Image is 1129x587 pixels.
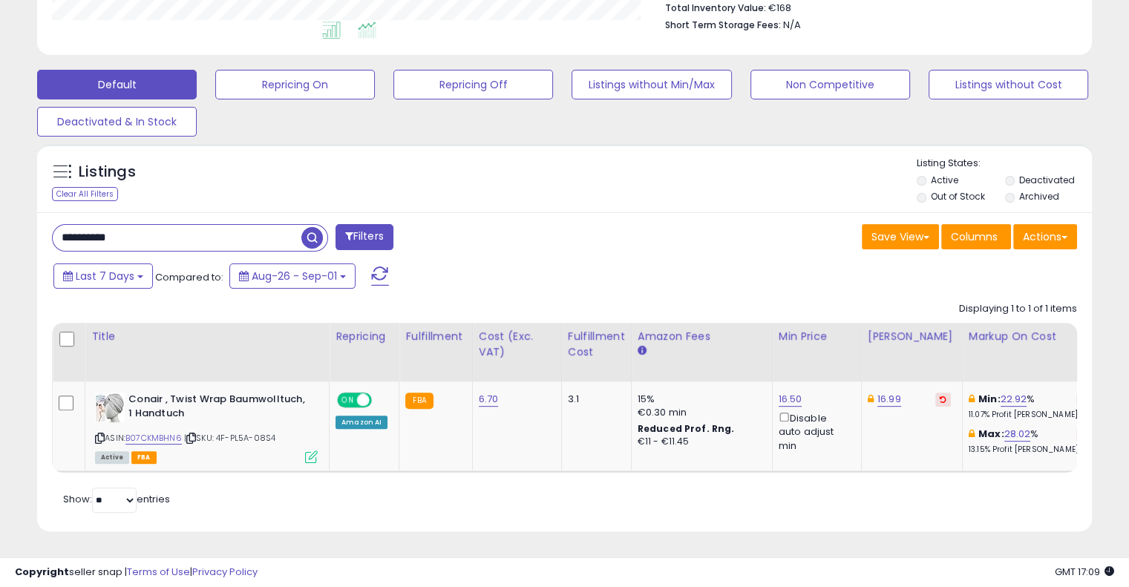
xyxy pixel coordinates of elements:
[568,393,620,406] div: 3.1
[125,432,182,445] a: B07CKMBHN6
[338,394,357,407] span: ON
[15,565,69,579] strong: Copyright
[1018,174,1074,186] label: Deactivated
[638,422,735,435] b: Reduced Prof. Rng.
[931,190,985,203] label: Out of Stock
[127,565,190,579] a: Terms of Use
[779,410,850,453] div: Disable auto adjust min
[393,70,553,99] button: Repricing Off
[638,436,761,448] div: €11 - €11.45
[638,393,761,406] div: 15%
[91,329,323,344] div: Title
[868,329,956,344] div: [PERSON_NAME]
[969,427,1092,455] div: %
[638,344,647,358] small: Amazon Fees.
[877,392,901,407] a: 16.99
[155,270,223,284] span: Compared to:
[1055,565,1114,579] span: 2025-09-9 17:09 GMT
[941,224,1011,249] button: Columns
[370,394,393,407] span: OFF
[405,329,465,344] div: Fulfillment
[229,263,356,289] button: Aug-26 - Sep-01
[917,157,1092,171] p: Listing States:
[978,392,1001,406] b: Min:
[79,162,136,183] h5: Listings
[95,393,318,462] div: ASIN:
[951,229,998,244] span: Columns
[15,565,258,580] div: seller snap | |
[37,107,197,137] button: Deactivated & In Stock
[215,70,375,99] button: Repricing On
[63,492,170,506] span: Show: entries
[192,565,258,579] a: Privacy Policy
[252,269,337,283] span: Aug-26 - Sep-01
[572,70,731,99] button: Listings without Min/Max
[969,393,1092,420] div: %
[336,329,393,344] div: Repricing
[76,269,134,283] span: Last 7 Days
[783,18,801,32] span: N/A
[1018,190,1058,203] label: Archived
[969,410,1092,420] p: 11.07% Profit [PERSON_NAME]
[53,263,153,289] button: Last 7 Days
[1001,392,1027,407] a: 22.92
[665,19,781,31] b: Short Term Storage Fees:
[1004,427,1031,442] a: 28.02
[52,187,118,201] div: Clear All Filters
[95,393,125,422] img: 41Cfoq8wxjL._SL40_.jpg
[959,302,1077,316] div: Displaying 1 to 1 of 1 items
[779,329,855,344] div: Min Price
[665,1,766,14] b: Total Inventory Value:
[931,174,958,186] label: Active
[638,406,761,419] div: €0.30 min
[37,70,197,99] button: Default
[131,451,157,464] span: FBA
[184,432,275,444] span: | SKU: 4F-PL5A-08S4
[750,70,910,99] button: Non Competitive
[1013,224,1077,249] button: Actions
[969,329,1097,344] div: Markup on Cost
[962,323,1103,381] th: The percentage added to the cost of goods (COGS) that forms the calculator for Min & Max prices.
[568,329,625,360] div: Fulfillment Cost
[336,224,393,250] button: Filters
[128,393,309,424] b: Conair , Twist Wrap Baumwolltuch, 1 Handtuch
[929,70,1088,99] button: Listings without Cost
[95,451,129,464] span: All listings currently available for purchase on Amazon
[479,392,499,407] a: 6.70
[638,329,766,344] div: Amazon Fees
[978,427,1004,441] b: Max:
[405,393,433,409] small: FBA
[969,445,1092,455] p: 13.15% Profit [PERSON_NAME]
[479,329,555,360] div: Cost (Exc. VAT)
[862,224,939,249] button: Save View
[779,392,802,407] a: 16.50
[336,416,387,429] div: Amazon AI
